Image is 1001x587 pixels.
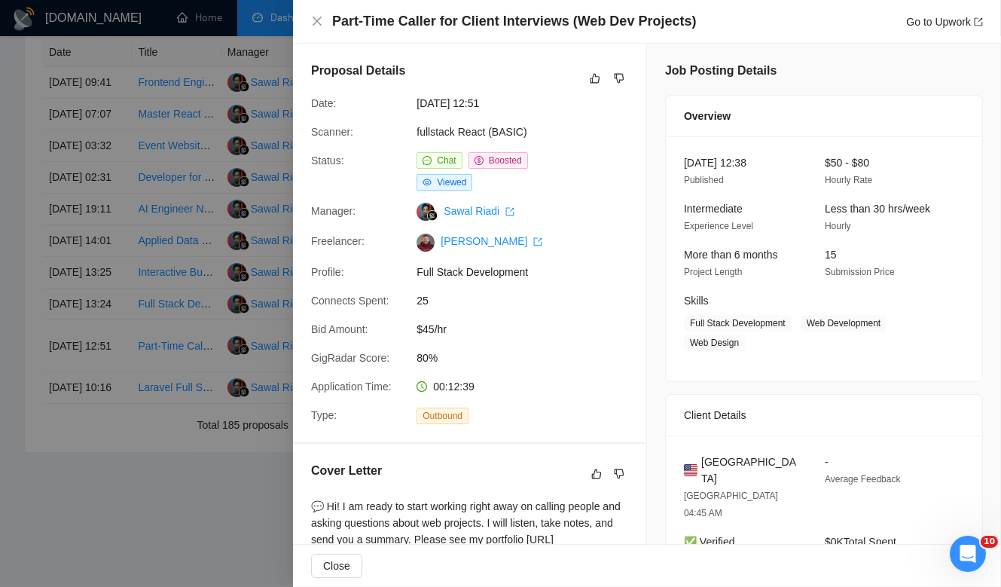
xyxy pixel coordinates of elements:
button: Close [311,554,362,578]
span: Overview [684,108,731,124]
span: ✅ Verified [684,536,735,548]
span: [DATE] 12:51 [417,95,642,112]
span: Experience Level [684,221,753,231]
span: Type: [311,409,337,421]
span: message [423,156,432,165]
button: like [587,465,606,483]
h5: Job Posting Details [665,62,777,80]
span: export [533,237,542,246]
h5: Proposal Details [311,62,405,80]
div: 💬 Hi! I am ready to start working right away on calling people and asking questions about web pro... [311,498,628,581]
h5: Cover Letter [311,462,382,480]
span: $45/hr [417,321,642,338]
span: Boosted [489,155,522,166]
a: [PERSON_NAME] export [441,235,542,247]
span: Chat [437,155,456,166]
span: export [505,207,514,216]
span: Less than 30 hrs/week [825,203,930,215]
span: $0K Total Spent [825,536,896,548]
a: fullstack React (BASIC) [417,126,526,138]
button: Close [311,15,323,28]
span: 25 [417,292,642,309]
span: Web Design [684,335,745,351]
span: clock-circle [417,381,427,392]
span: close [311,15,323,27]
a: Sawal Riadi export [444,205,514,217]
span: Connects Spent: [311,295,389,307]
span: Profile: [311,266,344,278]
span: 10 [981,536,998,548]
span: Average Feedback [825,474,901,485]
span: 00:12:39 [433,381,475,393]
span: Intermediate [684,203,743,215]
button: dislike [610,465,628,483]
span: More than 6 months [684,249,778,261]
span: Close [323,558,350,574]
a: Go to Upworkexport [906,16,983,28]
span: dislike [614,468,624,480]
span: like [590,72,600,84]
span: $50 - $80 [825,157,869,169]
span: Submission Price [825,267,895,277]
span: Outbound [417,408,468,424]
span: Full Stack Development [684,315,792,332]
span: Freelancer: [311,235,365,247]
span: Hourly Rate [825,175,872,185]
button: dislike [610,69,628,87]
img: 🇺🇸 [684,462,697,478]
span: 15 [825,249,837,261]
span: Published [684,175,724,185]
span: GigRadar Score: [311,352,389,364]
span: Manager: [311,205,356,217]
span: [GEOGRAPHIC_DATA] [701,454,801,487]
img: c1Solt7VbwHmdfN9daG-llb3HtbK8lHyvFES2IJpurApVoU8T7FGrScjE2ec-Wjl2v [417,234,435,252]
span: Scanner: [311,126,353,138]
span: eye [423,178,432,187]
span: 80% [417,350,642,366]
span: export [974,17,983,26]
span: Full Stack Development [417,264,642,280]
div: Client Details [684,395,964,436]
span: Bid Amount: [311,323,368,335]
span: Project Length [684,267,742,277]
span: [DATE] 12:38 [684,157,746,169]
h4: Part-Time Caller for Client Interviews (Web Dev Projects) [332,12,696,31]
span: Application Time: [311,381,392,393]
span: Status: [311,154,344,167]
span: like [591,468,602,480]
span: Date: [311,97,336,109]
iframe: Intercom live chat [950,536,986,572]
span: Hourly [825,221,851,231]
span: dollar [475,156,484,165]
img: gigradar-bm.png [427,210,438,221]
span: Viewed [437,177,466,188]
button: like [586,69,604,87]
span: - [825,456,829,468]
span: [GEOGRAPHIC_DATA] 04:45 AM [684,491,778,518]
span: Skills [684,295,709,307]
span: dislike [614,72,624,84]
span: Web Development [801,315,887,332]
